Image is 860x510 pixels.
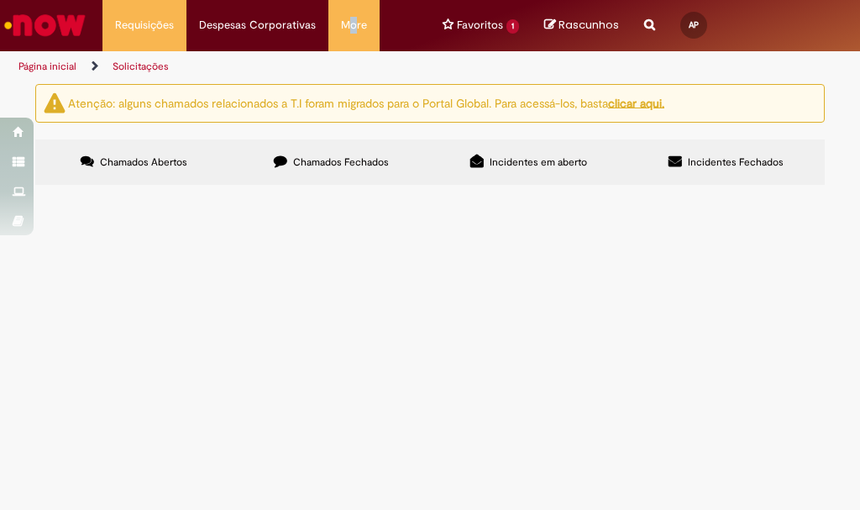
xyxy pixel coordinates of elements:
a: No momento, sua lista de rascunhos tem 0 Itens [544,17,619,33]
span: Chamados Fechados [293,155,389,169]
span: AP [689,19,699,30]
span: Chamados Abertos [100,155,187,169]
ul: Trilhas de página [13,51,489,82]
span: More [341,17,367,34]
span: Favoritos [457,17,503,34]
span: 1 [506,19,519,34]
ng-bind-html: Atenção: alguns chamados relacionados a T.I foram migrados para o Portal Global. Para acessá-los,... [68,95,664,110]
span: Despesas Corporativas [199,17,316,34]
a: Solicitações [113,60,169,73]
span: Requisições [115,17,174,34]
a: Página inicial [18,60,76,73]
span: Incidentes Fechados [688,155,784,169]
span: Rascunhos [558,17,619,33]
span: Incidentes em aberto [490,155,587,169]
img: ServiceNow [2,8,88,42]
a: clicar aqui. [608,95,664,110]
